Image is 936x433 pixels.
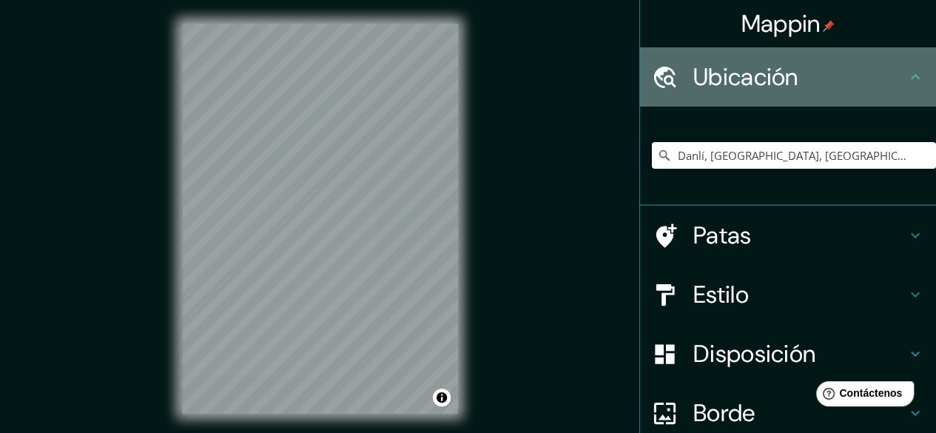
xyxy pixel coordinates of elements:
div: Ubicación [640,47,936,107]
font: Disposición [693,338,815,369]
button: Activar o desactivar atribución [433,389,451,406]
font: Estilo [693,279,749,310]
font: Ubicación [693,61,798,93]
iframe: Lanzador de widgets de ayuda [804,375,920,417]
font: Patas [693,220,752,251]
canvas: Mapa [182,24,458,414]
input: Elige tu ciudad o zona [652,142,936,169]
font: Mappin [741,8,821,39]
img: pin-icon.png [823,20,835,32]
div: Patas [640,206,936,265]
div: Estilo [640,265,936,324]
div: Disposición [640,324,936,383]
font: Borde [693,397,755,429]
